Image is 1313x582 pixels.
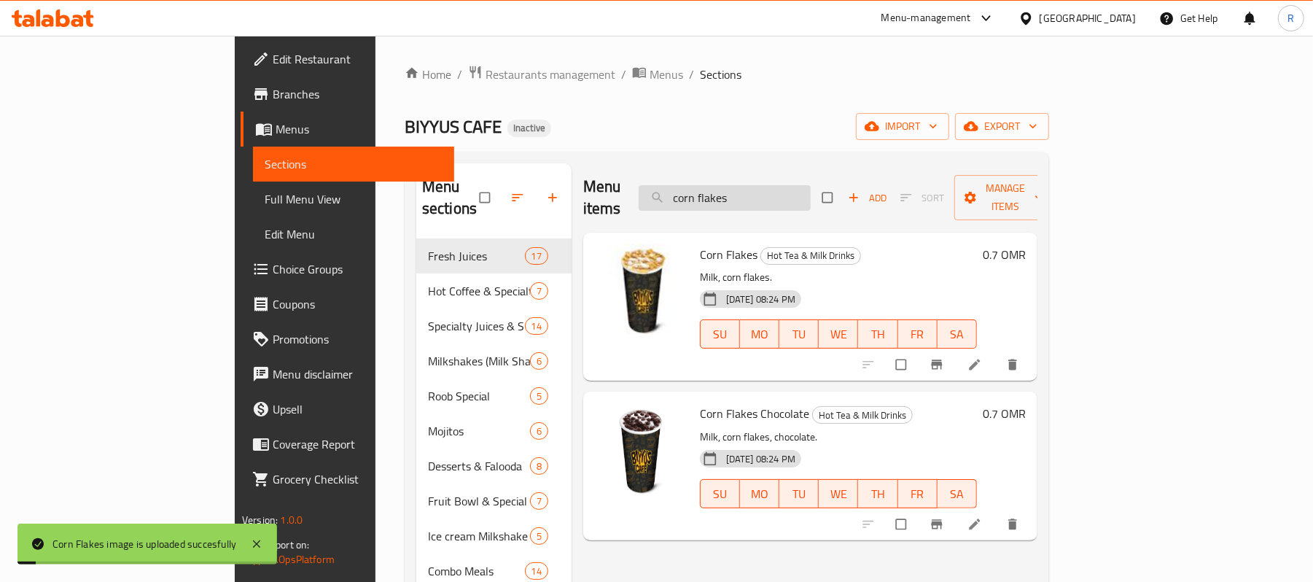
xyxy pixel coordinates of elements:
span: FR [904,324,932,345]
span: Restaurants management [486,66,615,83]
span: Menus [650,66,683,83]
span: Select section first [891,187,954,209]
a: Full Menu View [253,182,454,217]
span: TH [864,484,892,505]
button: Add [844,187,891,209]
span: Coverage Report [273,435,443,453]
span: 5 [531,389,548,403]
button: WE [819,479,858,508]
span: 14 [526,564,548,578]
span: Corn Flakes Chocolate [700,403,809,424]
span: Fruit Bowl & Special Blend [428,492,530,510]
button: delete [997,508,1032,540]
button: SA [938,319,977,349]
p: Milk, corn flakes, chocolate. [700,428,977,446]
span: Select to update [887,511,918,538]
span: Menu disclaimer [273,365,443,383]
button: MO [740,479,779,508]
button: TU [779,479,819,508]
div: Fruit Bowl & Special Blend7 [416,484,572,519]
button: SU [700,319,740,349]
div: Hot Tea & Milk Drinks [812,406,913,424]
span: Sections [700,66,741,83]
span: 1.0.0 [280,511,303,529]
span: 17 [526,249,548,263]
li: / [621,66,626,83]
a: Support.OpsPlatform [242,550,335,569]
div: [GEOGRAPHIC_DATA] [1040,10,1136,26]
span: MO [746,324,774,345]
span: 6 [531,354,548,368]
span: WE [825,484,852,505]
span: WE [825,324,852,345]
div: Inactive [507,120,551,137]
div: Milkshakes (Milk Shake Crush)6 [416,344,572,379]
h6: 0.7 OMR [983,244,1026,265]
a: Menus [241,112,454,147]
span: export [967,117,1037,136]
span: SU [706,484,734,505]
a: Grocery Checklist [241,462,454,497]
span: Mojitos [428,422,530,440]
button: TH [858,319,897,349]
span: Grocery Checklist [273,470,443,488]
span: Promotions [273,330,443,348]
span: 7 [531,284,548,298]
span: BIYYUS CAFE [405,110,502,143]
span: Add [848,190,887,206]
span: Choice Groups [273,260,443,278]
span: 14 [526,319,548,333]
span: FR [904,484,932,505]
span: Version: [242,511,278,529]
span: SU [706,324,734,345]
a: Branches [241,77,454,112]
span: Select all sections [471,184,502,212]
span: Select to update [887,351,918,379]
span: import [868,117,938,136]
span: Edit Menu [265,225,443,243]
a: Choice Groups [241,252,454,287]
span: Coupons [273,295,443,313]
span: TH [864,324,892,345]
a: Edit Menu [253,217,454,252]
div: Roob Special5 [416,379,572,414]
div: Mojitos6 [416,414,572,449]
span: [DATE] 08:24 PM [720,292,801,306]
span: Corn Flakes [700,244,757,265]
div: items [530,282,548,300]
button: import [856,113,949,140]
a: Upsell [241,392,454,427]
button: Branch-specific-item [921,508,956,540]
a: Menus [632,65,683,84]
a: Edit menu item [967,517,985,532]
button: Branch-specific-item [921,349,956,381]
a: Promotions [241,322,454,357]
div: Desserts & Falooda8 [416,449,572,484]
input: search [639,185,811,211]
span: Add item [844,187,891,209]
button: WE [819,319,858,349]
span: Fresh Juices [428,247,525,265]
span: Hot Coffee & Specialty Drinks [428,282,530,300]
span: Sections [265,155,443,173]
span: R [1287,10,1294,26]
span: TU [785,484,813,505]
span: Specialty Juices & Smoothies [428,317,525,335]
nav: breadcrumb [405,65,1049,84]
span: 5 [531,529,548,543]
span: 8 [531,459,548,473]
span: Manage items [966,179,1046,216]
span: SA [943,324,971,345]
div: items [530,457,548,475]
li: / [457,66,462,83]
span: Branches [273,85,443,103]
span: Inactive [507,122,551,134]
div: Corn Flakes image is uploaded succesfully [52,536,236,552]
button: FR [898,479,938,508]
span: Desserts & Falooda [428,457,530,475]
li: / [689,66,694,83]
span: Full Menu View [265,190,443,208]
a: Restaurants management [468,65,615,84]
button: TH [858,479,897,508]
a: Menu disclaimer [241,357,454,392]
